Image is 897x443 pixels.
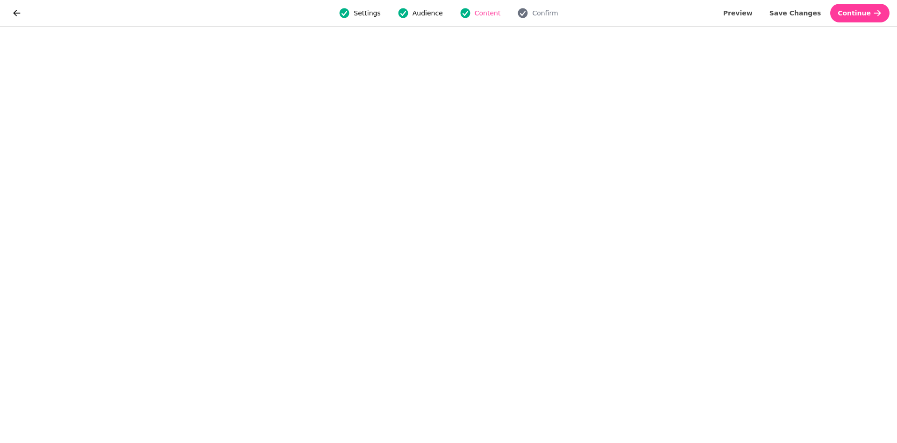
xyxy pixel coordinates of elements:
span: Preview [723,10,753,16]
span: Save Changes [769,10,821,16]
span: Content [475,8,501,18]
span: Continue [838,10,871,16]
span: Confirm [532,8,558,18]
button: Save Changes [762,4,829,22]
button: Preview [716,4,760,22]
button: go back [7,4,26,22]
span: Settings [354,8,380,18]
span: Audience [413,8,443,18]
button: Continue [830,4,890,22]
